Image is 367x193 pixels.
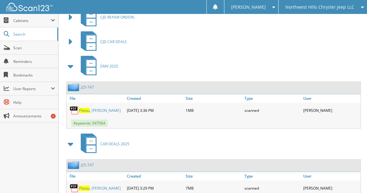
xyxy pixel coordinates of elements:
[184,94,243,103] a: Size
[13,18,51,23] span: Cabinets
[125,172,184,180] a: Created
[184,104,243,116] div: 1MB
[70,183,79,193] img: PDF.png
[13,59,55,64] span: Reminders
[77,54,118,78] a: DMV 2025
[67,172,125,180] a: File
[81,85,94,90] a: J25-747
[6,3,53,11] img: scan123-logo-white.svg
[51,114,56,119] div: 1
[68,83,81,91] img: folder2.png
[81,162,94,168] a: J25-747
[243,172,302,180] a: Type
[302,94,361,103] a: User
[71,120,108,127] span: Keywords: 547564
[77,5,135,29] a: CJD REPAIR ORDERS
[79,108,90,113] span: Piteau
[184,172,243,180] a: Size
[79,186,90,191] span: Piteau
[243,104,302,116] div: scanned
[285,5,354,9] span: Northwest Hills Chrysler Jeep LLC
[100,141,129,147] span: CAR DEALS 2025
[13,113,55,119] span: Announcements
[67,94,125,103] a: File
[125,104,184,116] div: [DATE] 3:36 PM
[100,39,127,44] span: CJD CAR DEALS
[100,64,118,69] span: DMV 2025
[13,86,51,91] span: User Reports
[79,108,121,113] a: Piteau, [PERSON_NAME]
[231,5,266,9] span: [PERSON_NAME]
[70,106,79,115] img: PDF.png
[100,15,135,20] span: CJD REPAIR ORDERS
[13,100,55,105] span: Help
[77,29,127,54] a: CJD CAR DEALS
[125,94,184,103] a: Created
[302,104,361,116] div: [PERSON_NAME]
[77,132,129,156] a: CAR DEALS 2025
[13,32,54,37] span: Search
[302,172,361,180] a: User
[13,45,55,50] span: Scan
[13,72,55,78] span: Bookmarks
[79,186,121,191] a: Piteau, [PERSON_NAME]
[68,161,81,169] img: folder2.png
[243,94,302,103] a: Type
